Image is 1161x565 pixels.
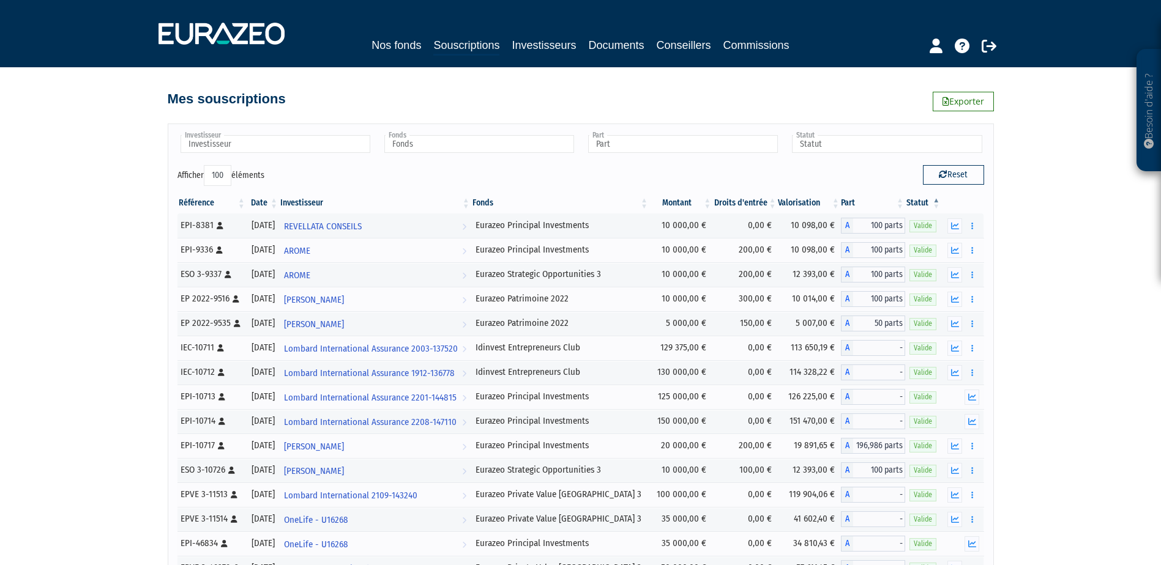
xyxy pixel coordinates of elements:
span: Lombard International 2109-143240 [284,484,417,507]
div: Eurazeo Principal Investments [476,537,645,550]
div: [DATE] [251,463,275,476]
i: [Français] Personne physique [231,491,237,498]
div: Eurazeo Principal Investments [476,415,645,427]
div: EP 2022-9535 [181,317,242,330]
div: A - Eurazeo Private Value Europe 3 [841,487,905,503]
span: A [841,316,853,331]
td: 10 098,00 € [778,238,841,262]
div: [DATE] [251,439,275,452]
div: EPI-10713 [181,390,242,403]
span: A [841,389,853,405]
a: AROME [279,262,471,287]
div: EPVE 3-11513 [181,488,242,501]
td: 35 000,00 € [649,507,712,531]
span: Valide [909,416,936,427]
p: Besoin d'aide ? [1142,56,1156,166]
span: Valide [909,245,936,256]
td: 125 000,00 € [649,385,712,409]
div: [DATE] [251,537,275,550]
span: Lombard International Assurance 1912-136778 [284,362,455,385]
i: [Français] Personne physique [233,295,239,303]
div: A - Idinvest Entrepreneurs Club [841,340,905,356]
div: EPI-9336 [181,243,242,256]
label: Afficher éléments [177,165,264,186]
td: 19 891,65 € [778,434,841,458]
div: Eurazeo Principal Investments [476,219,645,232]
span: Valide [909,489,936,501]
i: Voir l'investisseur [462,215,466,238]
div: EPI-46834 [181,537,242,550]
th: Montant: activer pour trier la colonne par ordre croissant [649,193,712,213]
div: A - Eurazeo Principal Investments [841,389,905,405]
a: Exporter [933,92,994,111]
div: A - Eurazeo Strategic Opportunities 3 [841,462,905,478]
th: Valorisation: activer pour trier la colonne par ordre croissant [778,193,841,213]
span: [PERSON_NAME] [284,435,344,458]
i: [Français] Personne physique [228,467,235,474]
h4: Mes souscriptions [168,92,286,106]
i: Voir l'investisseur [462,435,466,458]
a: Lombard International 2109-143240 [279,482,471,507]
div: Eurazeo Patrimoine 2022 [476,292,645,305]
div: A - Eurazeo Strategic Opportunities 3 [841,267,905,282]
span: 100 parts [853,267,905,282]
span: A [841,364,853,380]
div: Eurazeo Strategic Opportunities 3 [476,268,645,281]
a: OneLife - U16268 [279,531,471,556]
a: Lombard International Assurance 2201-144815 [279,385,471,409]
i: [Français] Personne physique [216,246,223,254]
td: 10 000,00 € [649,238,712,262]
span: - [853,364,905,380]
td: 114 328,22 € [778,360,841,385]
div: Eurazeo Patrimoine 2022 [476,317,645,330]
span: Valide [909,391,936,403]
span: [PERSON_NAME] [284,289,344,311]
span: - [853,340,905,356]
div: IEC-10712 [181,366,242,379]
th: Fonds: activer pour trier la colonne par ordre croissant [471,193,649,213]
td: 200,00 € [712,434,777,458]
span: 100 parts [853,218,905,234]
td: 100 000,00 € [649,482,712,507]
span: Valide [909,440,936,452]
div: Eurazeo Principal Investments [476,390,645,403]
i: [Français] Personne physique [217,222,223,229]
td: 0,00 € [712,336,777,360]
div: Eurazeo Strategic Opportunities 3 [476,463,645,476]
div: [DATE] [251,488,275,501]
i: Voir l'investisseur [462,240,466,262]
i: Voir l'investisseur [462,484,466,507]
a: Lombard International Assurance 1912-136778 [279,360,471,385]
td: 10 000,00 € [649,213,712,238]
select: Afficheréléments [204,165,231,186]
span: A [841,291,853,307]
div: EP 2022-9516 [181,292,242,305]
div: A - Eurazeo Principal Investments [841,413,905,429]
a: Nos fonds [371,37,421,54]
i: [Français] Personne physique [218,442,225,449]
div: [DATE] [251,366,275,379]
i: [Français] Personne physique [218,393,225,401]
span: Valide [909,318,936,330]
span: 100 parts [853,242,905,258]
td: 113 650,19 € [778,336,841,360]
div: [DATE] [251,415,275,427]
td: 300,00 € [712,287,777,311]
div: A - Eurazeo Principal Investments [841,536,905,552]
i: Voir l'investisseur [462,338,466,360]
span: Valide [909,342,936,354]
span: - [853,511,905,527]
a: AROME [279,238,471,262]
a: [PERSON_NAME] [279,458,471,482]
span: [PERSON_NAME] [284,460,344,482]
div: A - Eurazeo Patrimoine 2022 [841,316,905,331]
td: 10 098,00 € [778,213,841,238]
span: Valide [909,269,936,281]
div: A - Eurazeo Principal Investments [841,242,905,258]
span: A [841,242,853,258]
th: Part: activer pour trier la colonne par ordre croissant [841,193,905,213]
td: 10 000,00 € [649,262,712,287]
a: Lombard International Assurance 2208-147110 [279,409,471,434]
a: Commissions [723,37,790,54]
div: [DATE] [251,219,275,232]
